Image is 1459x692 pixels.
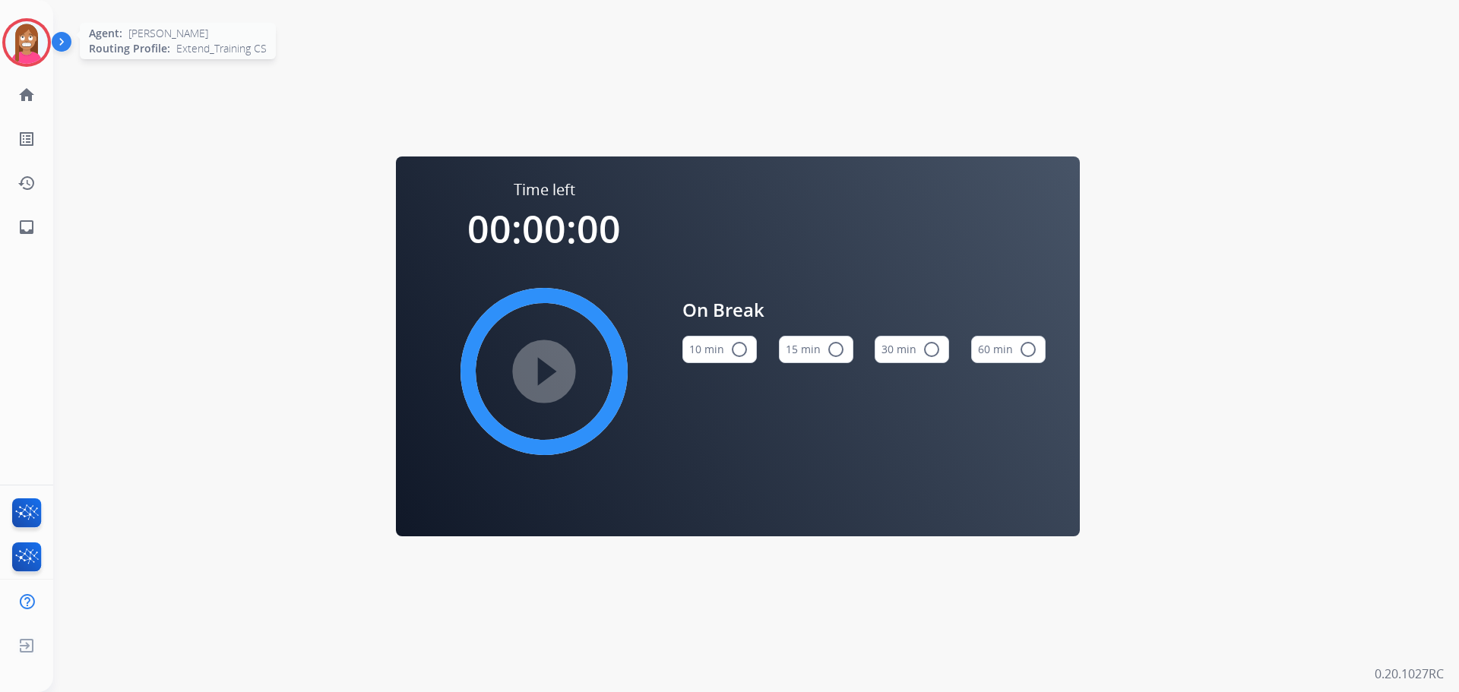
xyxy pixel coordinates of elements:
button: 10 min [682,336,757,363]
p: 0.20.1027RC [1375,665,1444,683]
span: [PERSON_NAME] [128,26,208,41]
span: Time left [514,179,575,201]
img: avatar [5,21,48,64]
mat-icon: history [17,174,36,192]
mat-icon: radio_button_unchecked [923,340,941,359]
span: 00:00:00 [467,203,621,254]
button: 60 min [971,336,1046,363]
mat-icon: list_alt [17,130,36,148]
button: 15 min [779,336,853,363]
span: Agent: [89,26,122,41]
mat-icon: radio_button_unchecked [730,340,748,359]
span: On Break [682,296,1046,324]
button: 30 min [875,336,949,363]
mat-icon: home [17,86,36,104]
mat-icon: radio_button_unchecked [1019,340,1037,359]
span: Extend_Training CS [176,41,267,56]
mat-icon: radio_button_unchecked [827,340,845,359]
span: Routing Profile: [89,41,170,56]
mat-icon: inbox [17,218,36,236]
